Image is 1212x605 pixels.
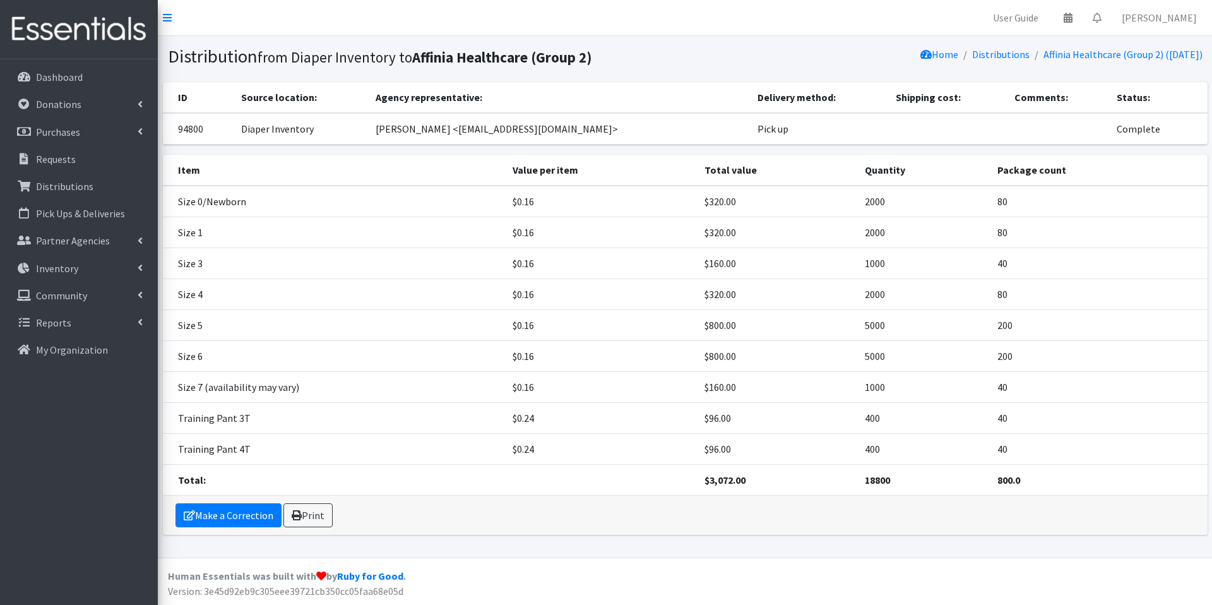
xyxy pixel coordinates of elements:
td: $800.00 [697,340,857,371]
td: Size 7 (availability may vary) [163,371,505,402]
a: Pick Ups & Deliveries [5,201,153,226]
td: $320.00 [697,186,857,217]
a: Donations [5,92,153,117]
a: User Guide [983,5,1049,30]
td: Size 5 [163,309,505,340]
a: Requests [5,147,153,172]
td: $96.00 [697,402,857,433]
p: Pick Ups & Deliveries [36,207,125,220]
td: $0.16 [505,309,697,340]
td: 200 [990,309,1208,340]
span: Version: 3e45d92eb9c305eee39721cb350cc05faa68e05d [168,585,403,597]
th: Quantity [857,155,989,186]
a: Purchases [5,119,153,145]
td: 2000 [857,186,989,217]
p: Partner Agencies [36,234,110,247]
th: Status: [1109,82,1208,113]
td: $0.16 [505,186,697,217]
a: Affinia Healthcare (Group 2) ([DATE]) [1043,48,1203,61]
p: Dashboard [36,71,83,83]
th: Shipping cost: [888,82,1007,113]
th: Item [163,155,505,186]
td: 94800 [163,113,234,145]
td: 1000 [857,248,989,279]
td: Size 1 [163,217,505,248]
a: Inventory [5,256,153,281]
td: 40 [990,433,1208,464]
p: Community [36,289,87,302]
td: 400 [857,402,989,433]
td: $96.00 [697,433,857,464]
td: Pick up [750,113,888,145]
td: Size 3 [163,248,505,279]
strong: Human Essentials was built with by . [168,570,406,582]
td: 200 [990,340,1208,371]
td: Size 4 [163,279,505,309]
td: $0.16 [505,217,697,248]
p: Purchases [36,126,80,138]
td: $160.00 [697,248,857,279]
strong: 800.0 [997,474,1020,486]
td: 80 [990,186,1208,217]
p: Donations [36,98,81,111]
a: Dashboard [5,64,153,90]
td: $320.00 [697,217,857,248]
td: $0.16 [505,279,697,309]
td: Diaper Inventory [234,113,368,145]
a: Ruby for Good [337,570,403,582]
a: Make a Correction [175,503,282,527]
th: Package count [990,155,1208,186]
th: Agency representative: [368,82,750,113]
a: Partner Agencies [5,228,153,253]
td: [PERSON_NAME] <[EMAIL_ADDRESS][DOMAIN_NAME]> [368,113,750,145]
small: from Diaper Inventory to [258,48,592,66]
th: Value per item [505,155,697,186]
td: Complete [1109,113,1208,145]
td: Size 0/Newborn [163,186,505,217]
td: $160.00 [697,371,857,402]
p: Distributions [36,180,93,193]
td: 5000 [857,309,989,340]
a: Reports [5,310,153,335]
td: 5000 [857,340,989,371]
td: 80 [990,279,1208,309]
strong: 18800 [865,474,890,486]
th: Total value [697,155,857,186]
img: HumanEssentials [5,8,153,51]
td: Training Pant 4T [163,433,505,464]
p: My Organization [36,344,108,356]
td: 80 [990,217,1208,248]
a: Community [5,283,153,308]
th: ID [163,82,234,113]
strong: Total: [178,474,206,486]
a: My Organization [5,337,153,362]
p: Requests [36,153,76,165]
td: $0.24 [505,433,697,464]
a: Distributions [5,174,153,199]
td: 400 [857,433,989,464]
td: Size 6 [163,340,505,371]
th: Comments: [1007,82,1108,113]
th: Delivery method: [750,82,888,113]
td: 40 [990,248,1208,279]
b: Affinia Healthcare (Group 2) [412,48,592,66]
strong: $3,072.00 [704,474,746,486]
td: $0.16 [505,248,697,279]
td: $0.16 [505,340,697,371]
td: 40 [990,402,1208,433]
a: Home [920,48,958,61]
a: Print [283,503,333,527]
td: $800.00 [697,309,857,340]
td: $320.00 [697,279,857,309]
td: $0.16 [505,371,697,402]
th: Source location: [234,82,368,113]
td: $0.24 [505,402,697,433]
p: Inventory [36,262,78,275]
td: 40 [990,371,1208,402]
td: Training Pant 3T [163,402,505,433]
h1: Distribution [168,45,680,68]
p: Reports [36,316,71,329]
td: 2000 [857,217,989,248]
a: [PERSON_NAME] [1112,5,1207,30]
td: 1000 [857,371,989,402]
